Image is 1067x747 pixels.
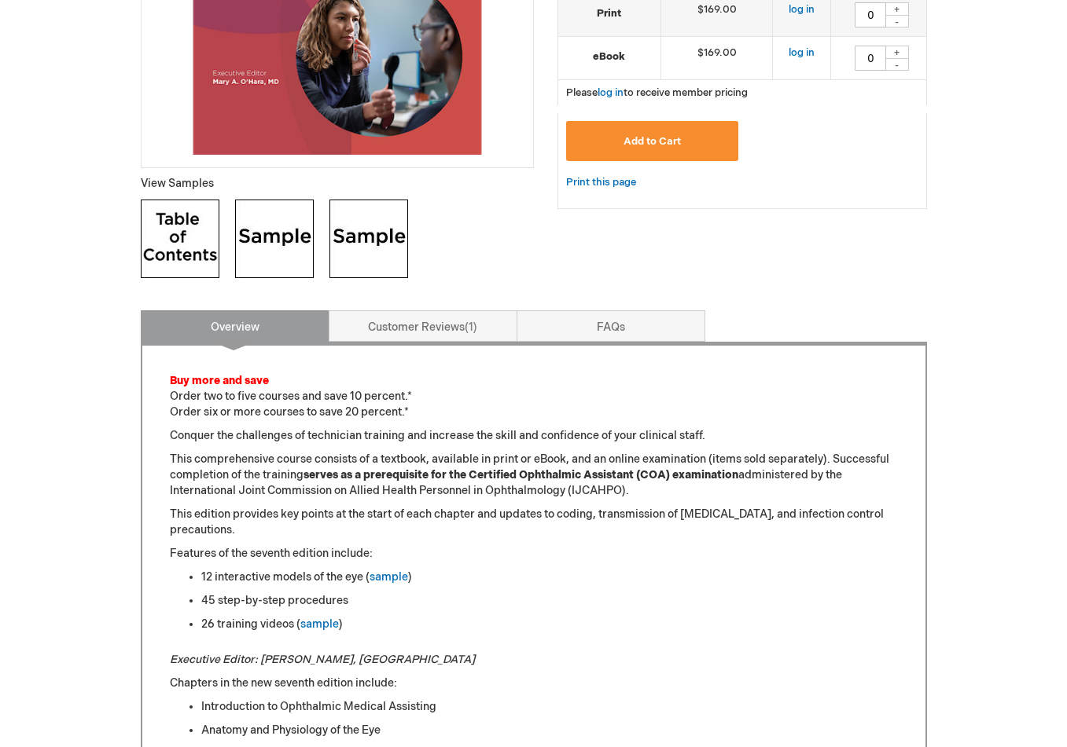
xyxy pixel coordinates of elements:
a: log in [789,3,815,16]
span: Please to receive member pricing [566,86,748,99]
a: Overview [141,310,329,342]
a: sample [300,617,339,631]
a: FAQs [517,310,705,342]
strong: Print [566,6,653,21]
td: $169.00 [660,37,773,80]
div: - [885,15,909,27]
strong: serves as a prerequisite for the Certified Ophthalmic Assistant (COA) examination [304,468,738,482]
strong: eBook [566,49,653,64]
a: log in [598,86,624,99]
div: - [885,58,909,71]
span: 1 [465,320,477,334]
p: Order two to five courses and save 10 percent.* Order six or more courses to save 20 percent.* [170,373,898,420]
p: View Samples [141,176,534,192]
p: Chapters in the new seventh edition include: [170,676,898,691]
p: Features of the seventh edition include: [170,546,898,562]
div: 45 step-by-step procedures [201,593,898,609]
li: Anatomy and Physiology of the Eye [201,723,898,738]
img: Click to view [329,200,408,278]
p: This edition provides key points at the start of each chapter and updates to coding, transmission... [170,507,898,538]
li: Introduction to Ophthalmic Medical Assisting [201,699,898,715]
a: sample [370,570,408,584]
p: This comprehensive course consists of a textbook, available in print or eBook, and an online exam... [170,452,898,499]
div: + [885,2,909,16]
div: + [885,46,909,59]
font: Buy more and save [170,374,269,387]
img: Click to view [235,200,314,278]
p: Conquer the challenges of technician training and increase the skill and confidence of your clini... [170,428,898,444]
input: Qty [855,2,886,27]
button: Add to Cart [566,121,739,161]
em: Executive Editor: [PERSON_NAME], [GEOGRAPHIC_DATA] [170,653,475,666]
div: 12 interactive models of the eye ( ) [201,569,898,585]
input: Qty [855,46,886,71]
img: Click to view [141,200,219,278]
a: Customer Reviews1 [329,310,517,342]
div: 26 training videos ( ) [201,617,898,632]
span: Add to Cart [624,135,681,148]
a: Print this page [566,173,636,192]
a: log in [789,46,815,59]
